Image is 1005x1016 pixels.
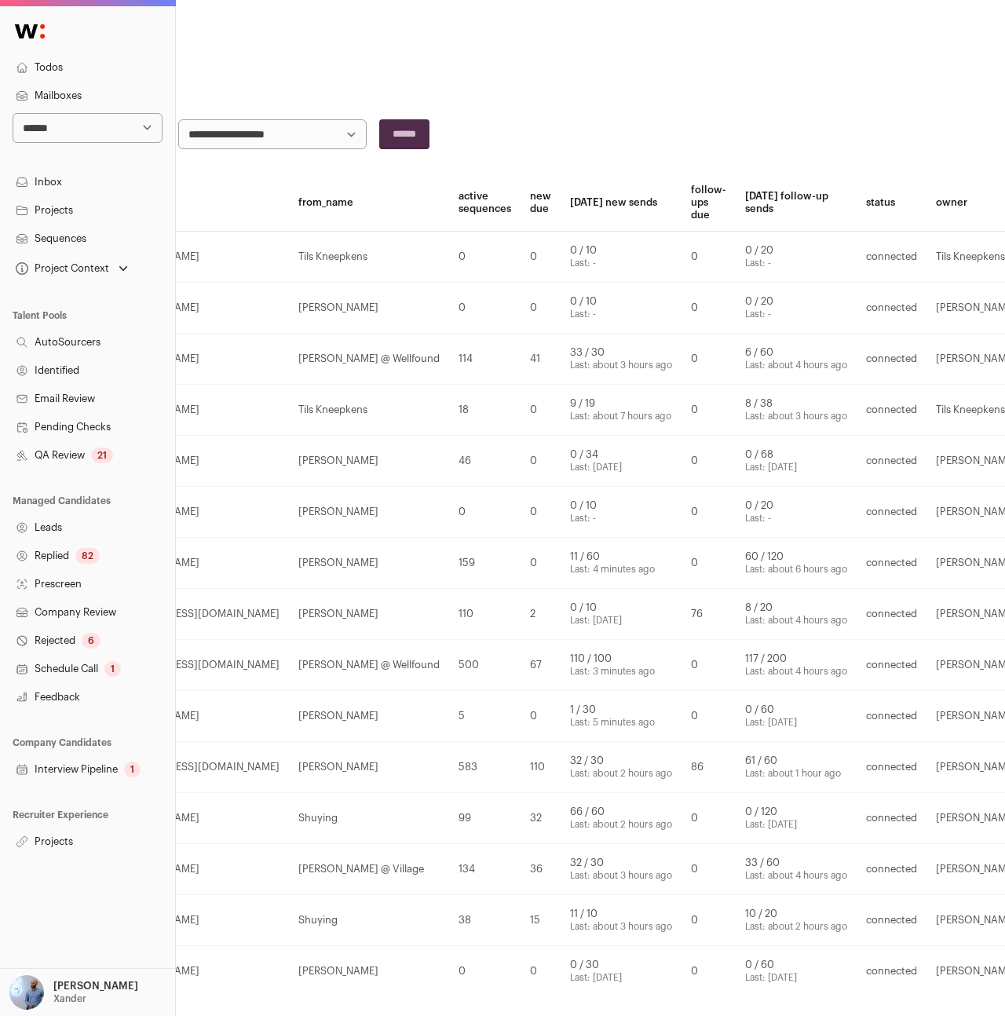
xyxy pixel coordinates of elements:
div: Last: about 3 hours ago [570,869,672,882]
td: 46 [449,436,521,487]
td: 0 / 34 [561,436,682,487]
td: 500 [449,640,521,691]
div: Last: about 7 hours ago [570,410,672,422]
div: Last: about 3 hours ago [745,410,847,422]
td: 0 [449,946,521,997]
td: 0 [682,895,736,946]
td: 0 [682,946,736,997]
td: 0 / 20 [736,283,857,334]
td: connected [857,487,926,538]
div: Last: about 4 hours ago [745,614,847,627]
div: Last: - [570,257,672,269]
p: Xander [53,992,86,1005]
div: Last: - [745,512,847,524]
td: 0 [682,640,736,691]
div: Last: [DATE] [745,971,847,984]
td: 0 [682,691,736,742]
td: 0 / 30 [561,946,682,997]
td: 110 / 100 [561,640,682,691]
td: Tils Kneepkens [289,232,449,283]
td: 114 [449,334,521,385]
div: Last: about 1 hour ago [745,767,847,780]
td: 0 / 20 [736,487,857,538]
button: Open dropdown [13,258,131,280]
td: 41 [521,334,561,385]
td: connected [857,742,926,793]
td: 0 [682,385,736,436]
td: 5 [449,691,521,742]
td: 110 [521,742,561,793]
td: [PERSON_NAME] [289,283,449,334]
td: 86 [682,742,736,793]
th: follow-ups due [682,174,736,232]
td: 38 [449,895,521,946]
td: 33 / 60 [736,844,857,895]
th: active sequences [449,174,521,232]
td: [PERSON_NAME] [289,589,449,640]
td: 0 [682,538,736,589]
td: 2 [521,589,561,640]
th: [DATE] new sends [561,174,682,232]
td: 117 / 200 [736,640,857,691]
td: 61 / 60 [736,742,857,793]
td: 36 [521,844,561,895]
div: Last: [DATE] [745,818,847,831]
div: Project Context [13,262,109,275]
td: 11 / 10 [561,895,682,946]
div: Last: - [745,308,847,320]
td: 67 [521,640,561,691]
td: [PERSON_NAME] @ Village [289,844,449,895]
td: [PERSON_NAME] [289,436,449,487]
td: 0 / 60 [736,691,857,742]
td: 0 [521,283,561,334]
td: 18 [449,385,521,436]
div: Last: [DATE] [570,971,672,984]
td: 33 / 30 [561,334,682,385]
td: 0 [521,232,561,283]
td: 0 [521,538,561,589]
div: 1 [104,661,121,677]
img: Wellfound [6,16,53,47]
div: Last: - [570,512,672,524]
td: 0 [682,232,736,283]
td: 0 [682,436,736,487]
td: [PERSON_NAME] [289,946,449,997]
div: Last: about 6 hours ago [745,563,847,576]
td: 583 [449,742,521,793]
p: [PERSON_NAME] [53,980,138,992]
div: Last: [DATE] [745,461,847,473]
div: Last: about 4 hours ago [745,869,847,882]
div: Last: about 3 hours ago [570,359,672,371]
div: Last: 5 minutes ago [570,716,672,729]
div: Last: 4 minutes ago [570,563,672,576]
td: 0 [449,232,521,283]
td: connected [857,283,926,334]
td: Shuying [289,793,449,844]
td: 32 / 30 [561,844,682,895]
td: 0 [449,283,521,334]
td: 0 [521,436,561,487]
div: Last: - [570,308,672,320]
img: 97332-medium_jpg [9,975,44,1010]
div: Last: about 2 hours ago [745,920,847,933]
td: 0 [682,334,736,385]
td: Shuying [289,895,449,946]
td: 32 [521,793,561,844]
td: 9 / 19 [561,385,682,436]
div: 6 [82,633,100,649]
td: 0 [682,844,736,895]
td: 0 [521,946,561,997]
td: 10 / 20 [736,895,857,946]
td: connected [857,436,926,487]
td: connected [857,895,926,946]
td: 110 [449,589,521,640]
td: 11 / 60 [561,538,682,589]
div: Last: 3 minutes ago [570,665,672,678]
div: Last: [DATE] [570,461,672,473]
div: Last: about 3 hours ago [570,920,672,933]
div: Last: about 2 hours ago [570,767,672,780]
th: new due [521,174,561,232]
td: 0 / 10 [561,283,682,334]
td: 76 [682,589,736,640]
td: connected [857,385,926,436]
